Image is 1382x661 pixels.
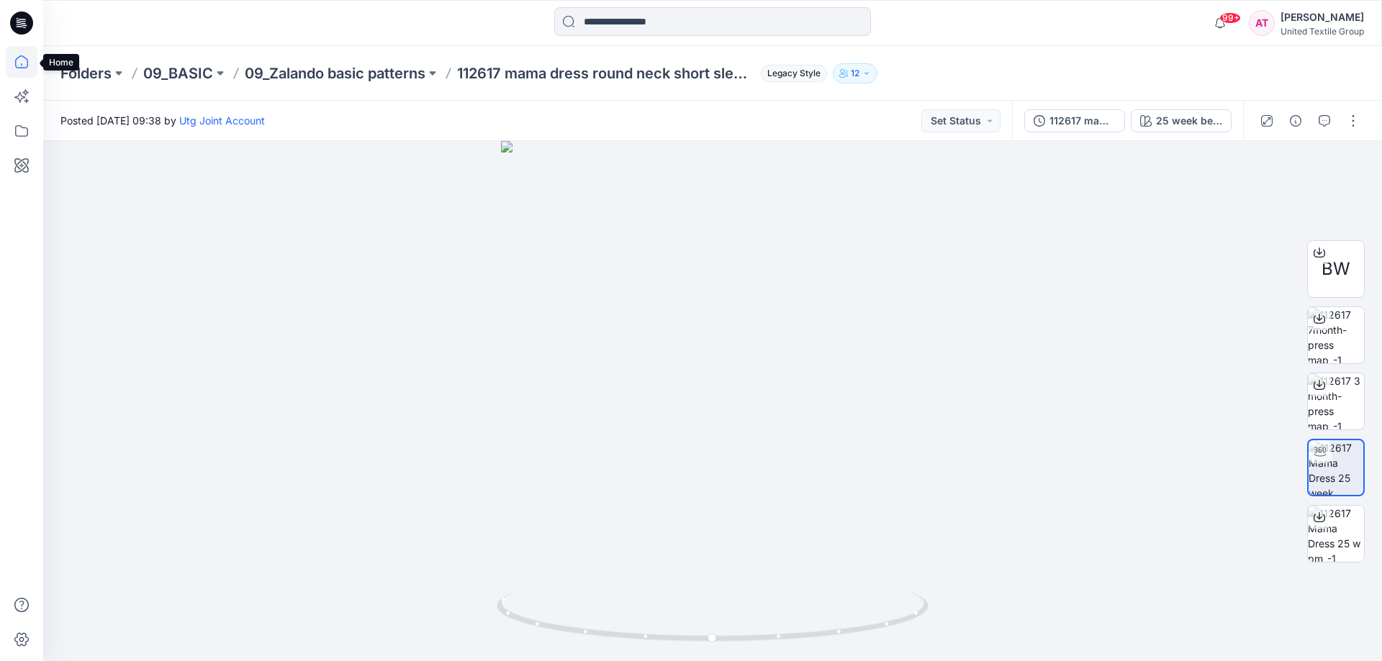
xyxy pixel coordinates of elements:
img: 112617 Mama Dress 25 w pm_-1 [1308,506,1364,562]
span: BW [1322,256,1350,282]
p: 12 [851,65,859,81]
a: Folders [60,63,112,83]
button: 25 week belly [1131,109,1232,132]
img: 112617 7month-press map_-1 [1308,307,1364,363]
a: 09_Zalando basic patterns [245,63,425,83]
img: 112617 3 month-press map_-1 [1308,373,1364,429]
p: 112617 mama dress round neck short sleeves w gathering at side seams [457,63,755,83]
button: 112617 mama dress round neck short sleeves w gathering at side seams [1024,109,1125,132]
button: 12 [833,63,877,83]
a: 09_BASIC [143,63,213,83]
a: Utg Joint Account [179,114,265,127]
div: [PERSON_NAME] [1281,9,1364,26]
div: 25 week belly [1156,113,1222,129]
div: United Textile Group [1281,26,1364,37]
span: Posted [DATE] 09:38 by [60,113,265,128]
span: 99+ [1219,12,1241,24]
button: Details [1284,109,1307,132]
button: Legacy Style [755,63,827,83]
img: 112617 Mama Dress 25 week [1309,440,1363,495]
div: AT [1249,10,1275,36]
span: Legacy Style [761,65,827,82]
div: 112617 mama dress round neck short sleeves w gathering at side seams [1049,113,1116,129]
